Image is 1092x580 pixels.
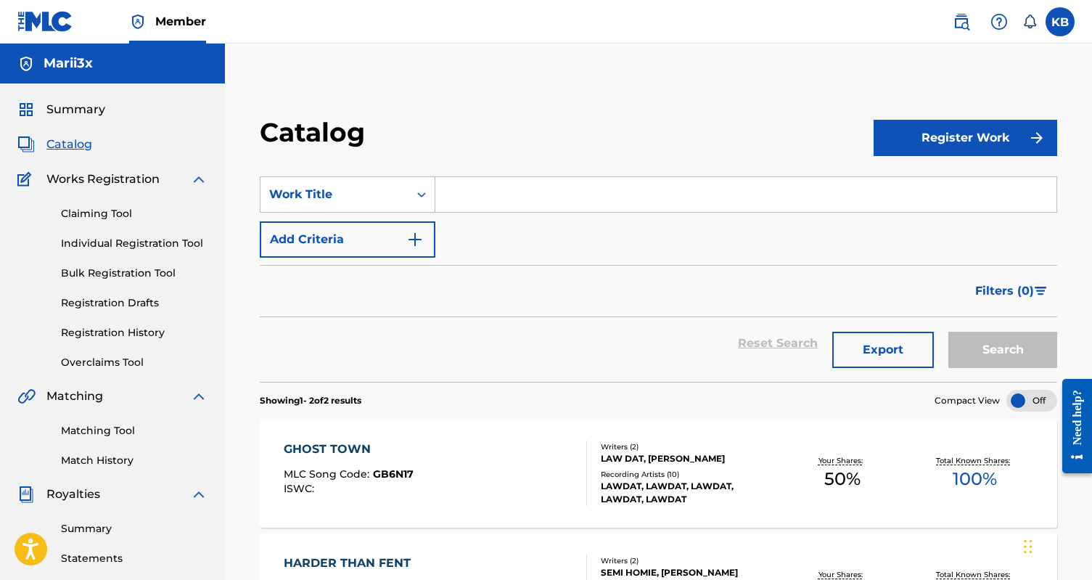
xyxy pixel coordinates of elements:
[260,116,372,149] h2: Catalog
[985,7,1014,36] div: Help
[601,469,776,480] div: Recording Artists ( 10 )
[61,423,208,438] a: Matching Tool
[1051,364,1092,489] iframe: Resource Center
[874,120,1057,156] button: Register Work
[61,551,208,566] a: Statements
[46,486,100,503] span: Royalties
[155,13,206,30] span: Member
[284,555,418,572] div: HARDER THAN FENT
[46,171,160,188] span: Works Registration
[966,273,1057,309] button: Filters (0)
[190,486,208,503] img: expand
[61,521,208,536] a: Summary
[129,13,147,30] img: Top Rightsholder
[284,467,373,481] span: MLC Song Code :
[17,101,105,118] a: SummarySummary
[935,394,1000,407] span: Compact View
[17,136,35,153] img: Catalog
[61,236,208,251] a: Individual Registration Tool
[46,136,92,153] span: Catalog
[936,455,1014,466] p: Total Known Shares:
[601,555,776,566] div: Writers ( 2 )
[936,569,1014,580] p: Total Known Shares:
[269,186,400,203] div: Work Title
[17,101,35,118] img: Summary
[284,482,318,495] span: ISWC :
[953,13,970,30] img: search
[61,295,208,311] a: Registration Drafts
[406,231,424,248] img: 9d2ae6d4665cec9f34b9.svg
[824,466,861,492] span: 50 %
[260,394,361,407] p: Showing 1 - 2 of 2 results
[46,101,105,118] span: Summary
[17,388,36,405] img: Matching
[1035,287,1047,295] img: filter
[61,355,208,370] a: Overclaims Tool
[190,388,208,405] img: expand
[260,221,435,258] button: Add Criteria
[1019,510,1092,580] iframe: Chat Widget
[601,480,776,506] div: LAWDAT, LAWDAT, LAWDAT, LAWDAT, LAWDAT
[61,325,208,340] a: Registration History
[17,486,35,503] img: Royalties
[601,566,776,579] div: SEMI HOMIE, [PERSON_NAME]
[61,266,208,281] a: Bulk Registration Tool
[61,206,208,221] a: Claiming Tool
[190,171,208,188] img: expand
[818,455,866,466] p: Your Shares:
[601,452,776,465] div: LAW DAT, [PERSON_NAME]
[260,419,1057,528] a: GHOST TOWNMLC Song Code:GB6N17ISWC:Writers (2)LAW DAT, [PERSON_NAME]Recording Artists (10)LAWDAT,...
[373,467,414,481] span: GB6N17
[990,13,1008,30] img: help
[44,55,93,72] h5: Marii3x
[1046,7,1075,36] div: User Menu
[61,453,208,468] a: Match History
[46,388,103,405] span: Matching
[1028,129,1046,147] img: f7272a7cc735f4ea7f67.svg
[1022,15,1037,29] div: Notifications
[17,136,92,153] a: CatalogCatalog
[260,176,1057,382] form: Search Form
[601,441,776,452] div: Writers ( 2 )
[832,332,934,368] button: Export
[818,569,866,580] p: Your Shares:
[17,55,35,73] img: Accounts
[17,171,36,188] img: Works Registration
[947,7,976,36] a: Public Search
[17,11,73,32] img: MLC Logo
[953,466,997,492] span: 100 %
[1024,525,1033,568] div: Drag
[975,282,1034,300] span: Filters ( 0 )
[284,441,414,458] div: GHOST TOWN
